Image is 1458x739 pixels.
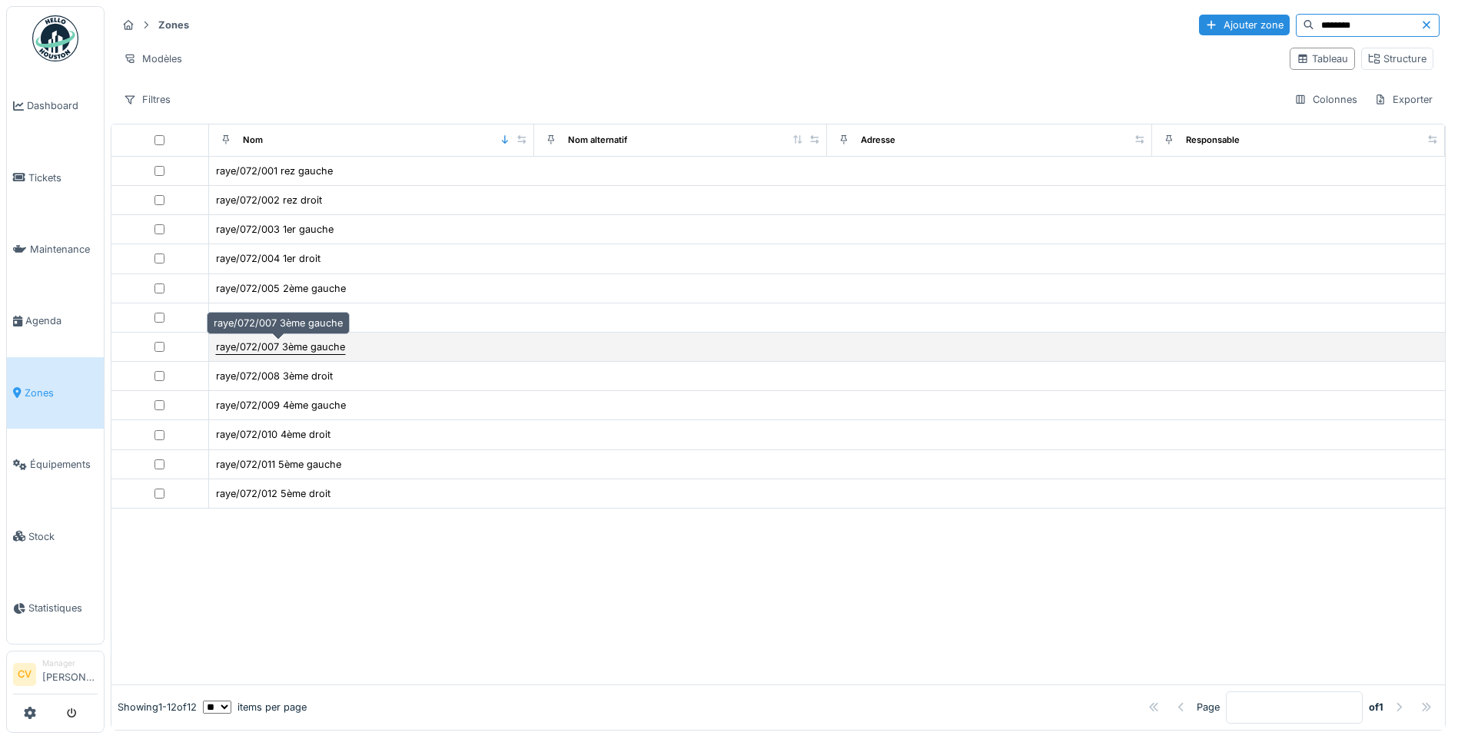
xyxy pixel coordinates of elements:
[568,134,627,147] div: Nom alternatif
[117,48,189,70] div: Modèles
[27,98,98,113] span: Dashboard
[216,340,345,354] div: raye/072/007 3ème gauche
[42,658,98,669] div: Manager
[1369,700,1383,714] strong: of 1
[216,251,320,266] div: raye/072/004 1er droit
[1287,88,1364,111] div: Colonnes
[28,529,98,544] span: Stock
[7,141,104,213] a: Tickets
[1367,88,1440,111] div: Exporter
[13,658,98,694] a: CV Manager[PERSON_NAME]
[7,214,104,285] a: Maintenance
[216,310,333,325] div: raye/072/006 2ème droit
[1297,51,1348,66] div: Tableau
[216,369,333,383] div: raye/072/008 3ème droit
[117,88,178,111] div: Filtres
[216,281,346,296] div: raye/072/005 2ème gauche
[1186,134,1240,147] div: Responsable
[25,313,98,328] span: Agenda
[13,663,36,686] li: CV
[203,700,307,714] div: items per page
[118,700,197,714] div: Showing 1 - 12 of 12
[30,242,98,257] span: Maintenance
[1197,700,1220,714] div: Page
[216,457,341,472] div: raye/072/011 5ème gauche
[7,285,104,356] a: Agenda
[30,457,98,472] span: Équipements
[216,164,333,178] div: raye/072/001 rez gauche
[216,486,330,501] div: raye/072/012 5ème droit
[152,18,195,32] strong: Zones
[216,427,330,442] div: raye/072/010 4ème droit
[7,500,104,572] a: Stock
[7,70,104,141] a: Dashboard
[32,15,78,61] img: Badge_color-CXgf-gQk.svg
[216,193,322,207] div: raye/072/002 rez droit
[28,171,98,185] span: Tickets
[1199,15,1290,35] div: Ajouter zone
[207,312,350,334] div: raye/072/007 3ème gauche
[243,134,263,147] div: Nom
[7,572,104,644] a: Statistiques
[28,601,98,615] span: Statistiques
[25,386,98,400] span: Zones
[7,429,104,500] a: Équipements
[42,658,98,691] li: [PERSON_NAME]
[216,398,346,413] div: raye/072/009 4ème gauche
[7,357,104,429] a: Zones
[1368,51,1426,66] div: Structure
[861,134,895,147] div: Adresse
[216,222,334,237] div: raye/072/003 1er gauche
